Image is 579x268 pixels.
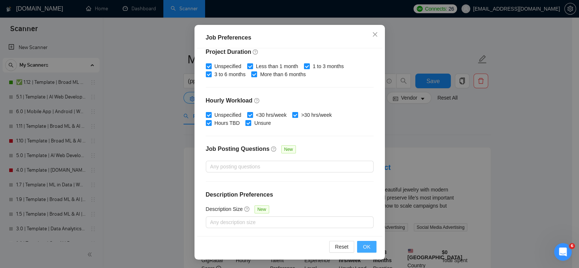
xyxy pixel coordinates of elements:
[136,192,155,207] span: smiley reaction
[97,216,155,222] a: Open in help center
[116,192,136,207] span: neutral face reaction
[271,146,277,152] span: question-circle
[253,62,301,70] span: Less than 1 month
[569,243,575,249] span: 6
[120,192,131,207] span: 😐
[101,192,112,207] span: 😞
[9,185,243,193] div: Did this answer your question?
[257,70,309,78] span: More than 6 months
[212,119,243,127] span: Hours TBD
[310,62,347,70] span: 1 to 3 months
[206,48,374,56] h4: Project Duration
[206,96,374,105] h4: Hourly Workload
[253,111,290,119] span: <30 hrs/week
[206,145,270,153] h4: Job Posting Questions
[212,70,249,78] span: 3 to 6 months
[220,3,234,17] button: Collapse window
[357,241,376,253] button: OK
[206,190,374,199] h4: Description Preferences
[254,98,260,104] span: question-circle
[244,206,250,212] span: question-circle
[335,243,349,251] span: Reset
[212,62,244,70] span: Unspecified
[253,49,259,55] span: question-circle
[206,33,374,42] div: Job Preferences
[206,205,243,213] h5: Description Size
[298,111,335,119] span: >30 hrs/week
[363,243,370,251] span: OK
[372,31,378,37] span: close
[234,3,247,16] div: Close
[5,3,19,17] button: go back
[255,205,269,213] span: New
[281,145,296,153] span: New
[212,111,244,119] span: Unspecified
[251,119,274,127] span: Unsure
[554,243,572,261] iframe: Intercom live chat
[97,192,116,207] span: disappointed reaction
[329,241,355,253] button: Reset
[365,25,385,45] button: Close
[140,192,150,207] span: 😃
